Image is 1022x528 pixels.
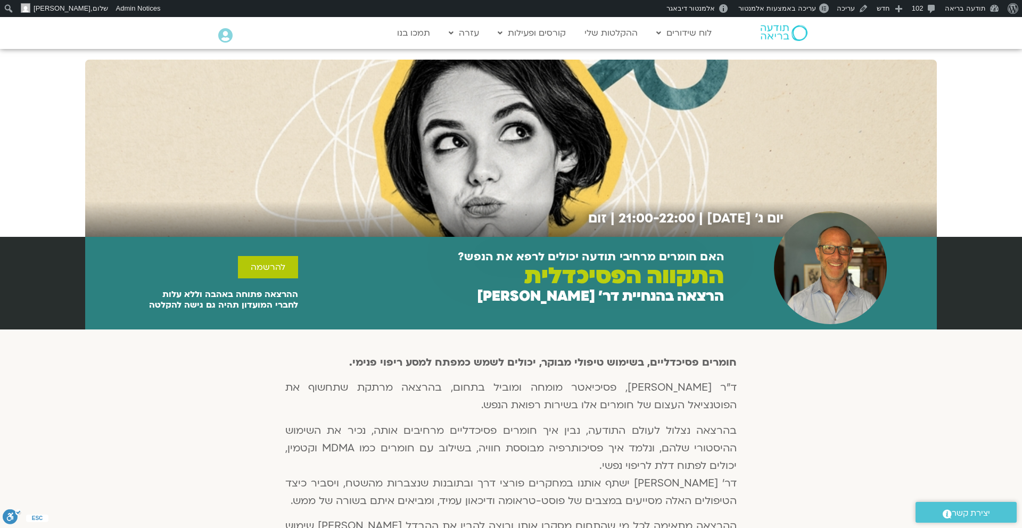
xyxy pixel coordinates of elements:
[34,4,90,12] span: [PERSON_NAME]
[492,23,571,43] a: קורסים ופעילות
[251,262,285,272] span: להרשמה
[349,356,737,369] strong: חומרים פסיכדליים, בשימוש טיפולי מבוקר, יכולים לשמש כמפתח למסע ריפוי פנימי.
[952,506,990,521] span: יצירת קשר
[458,251,724,263] h2: האם חומרים מרחיבי תודעה יכולים לרפא את הנפש?
[238,256,298,278] a: להרשמה
[392,23,435,43] a: תמכו בנו
[651,23,717,43] a: לוח שידורים
[774,211,887,324] img: Untitled design (4)
[916,502,1017,523] a: יצירת קשר
[285,422,737,510] p: בהרצאה נצלול לעולם התודעה, נבין איך חומרים פסיכדליים מרחיבים אותה, נכיר את השימוש ההיסטורי שלהם, ...
[85,211,784,226] h2: יום ג׳ [DATE] | 21:00-22:00 | זום
[579,23,643,43] a: ההקלטות שלי
[738,4,815,12] span: עריכה באמצעות אלמנטור
[443,23,484,43] a: עזרה
[524,263,724,289] h2: התקווה הפסיכדלית
[761,25,807,41] img: תודעה בריאה
[85,289,298,310] p: ההרצאה פתוחה באהבה וללא עלות לחברי המועדון תהיה גם גישה להקלטה
[477,288,724,304] h2: הרצאה בהנחיית דר׳ [PERSON_NAME]
[285,379,737,414] p: ד"ר [PERSON_NAME], פסיכיאטר מומחה ומוביל בתחום, בהרצאה מרתקת שתחשוף את הפוטנציאל העצום של חומרים ...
